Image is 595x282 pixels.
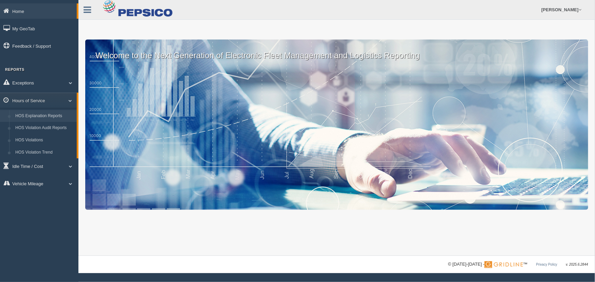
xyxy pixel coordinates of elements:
p: Welcome to the Next Generation of Electronic Fleet Management and Logistics Reporting [85,40,588,61]
div: © [DATE]-[DATE] - ™ [448,261,588,268]
img: Gridline [485,261,523,268]
a: HOS Explanation Reports [12,110,77,122]
a: HOS Violations [12,134,77,146]
a: HOS Violation Audit Reports [12,122,77,134]
a: HOS Violation Trend [12,146,77,159]
a: Privacy Policy [536,263,557,266]
span: v. 2025.6.2844 [566,263,588,266]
